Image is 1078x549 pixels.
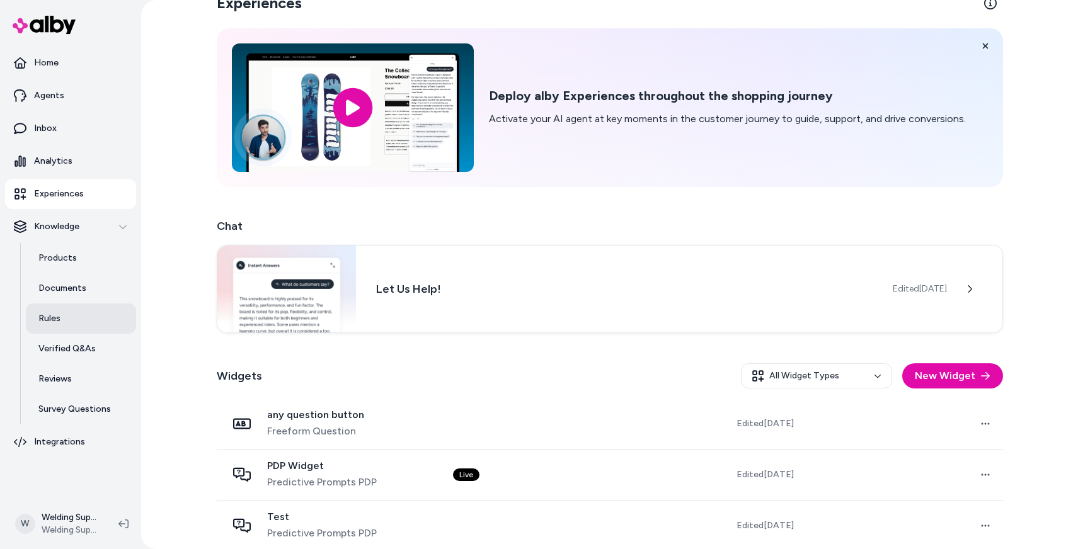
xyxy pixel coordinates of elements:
[737,417,794,430] span: Edited [DATE]
[489,88,966,104] h2: Deploy alby Experiences throughout the shopping journey
[267,511,377,523] span: Test
[26,273,136,303] a: Documents
[26,394,136,424] a: Survey Questions
[8,504,108,544] button: WWelding Supplies from IOC ShopifyWelding Supplies from IOC
[737,519,794,532] span: Edited [DATE]
[26,334,136,364] a: Verified Q&As
[5,113,136,144] a: Inbox
[13,16,76,34] img: alby Logo
[217,217,1003,235] h2: Chat
[34,436,85,448] p: Integrations
[26,243,136,273] a: Products
[376,280,872,298] h3: Let Us Help!
[5,81,136,111] a: Agents
[15,514,35,534] span: W
[26,303,136,334] a: Rules
[34,122,57,135] p: Inbox
[42,511,98,524] p: Welding Supplies from IOC Shopify
[42,524,98,536] span: Welding Supplies from IOC
[38,373,72,385] p: Reviews
[893,283,947,295] span: Edited [DATE]
[5,179,136,209] a: Experiences
[5,48,136,78] a: Home
[453,468,479,481] div: Live
[217,246,357,332] img: Chat widget
[34,89,64,102] p: Agents
[5,427,136,457] a: Integrations
[5,146,136,176] a: Analytics
[489,111,966,127] p: Activate your AI agent at key moments in the customer journey to guide, support, and drive conver...
[267,409,364,421] span: any question button
[737,468,794,481] span: Edited [DATE]
[741,363,892,388] button: All Widget Types
[38,252,77,264] p: Products
[267,424,364,439] span: Freeform Question
[267,475,377,490] span: Predictive Prompts PDP
[902,363,1003,388] button: New Widget
[34,220,79,233] p: Knowledge
[217,367,262,385] h2: Widgets
[38,342,96,355] p: Verified Q&As
[5,212,136,242] button: Knowledge
[38,312,60,325] p: Rules
[26,364,136,394] a: Reviews
[34,155,72,167] p: Analytics
[38,403,111,416] p: Survey Questions
[267,460,377,472] span: PDP Widget
[34,188,84,200] p: Experiences
[38,282,86,295] p: Documents
[34,57,59,69] p: Home
[267,526,377,541] span: Predictive Prompts PDP
[217,245,1003,333] a: Chat widgetLet Us Help!Edited[DATE]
